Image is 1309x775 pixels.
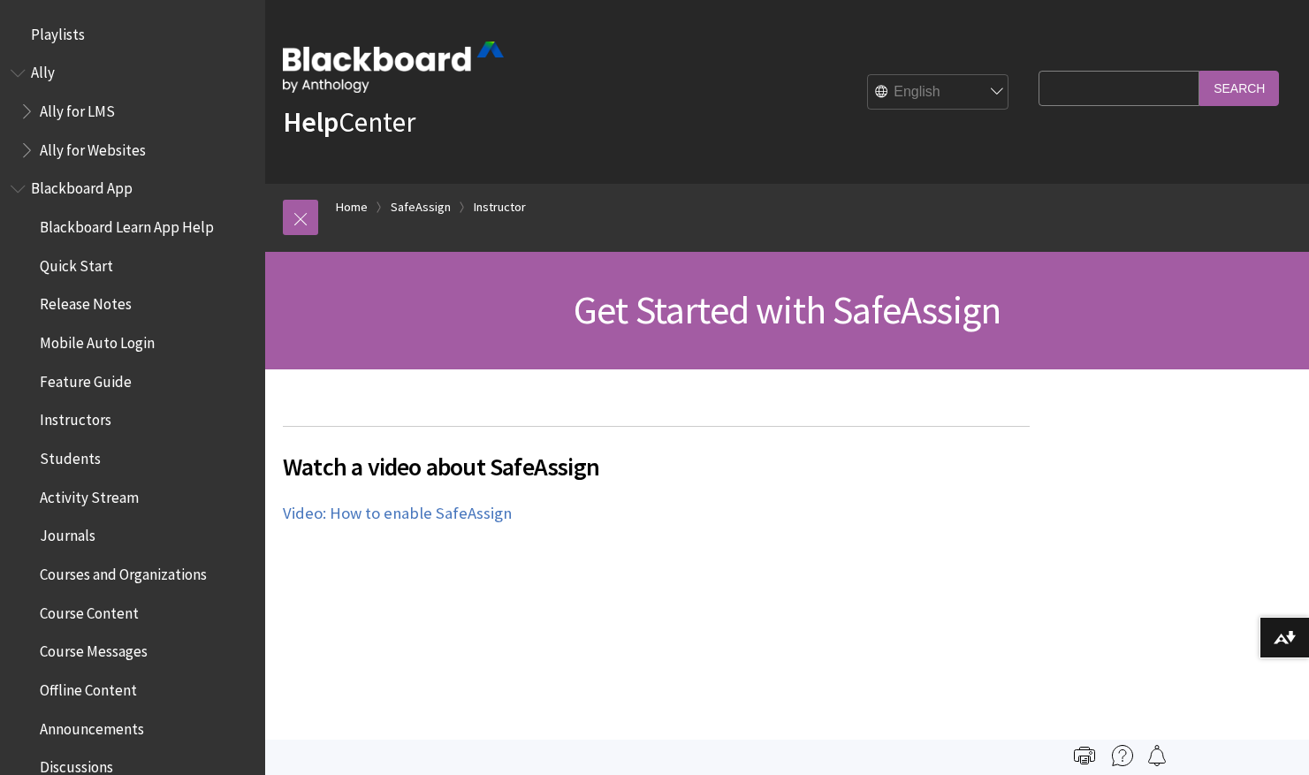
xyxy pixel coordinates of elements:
select: Site Language Selector [868,75,1009,110]
span: Get Started with SafeAssign [574,285,1001,334]
img: More help [1112,745,1133,766]
span: Announcements [40,714,144,738]
span: Blackboard App [31,174,133,198]
span: Release Notes [40,290,132,314]
span: Course Messages [40,637,148,661]
span: Students [40,444,101,467]
span: Ally [31,58,55,82]
span: Ally for LMS [40,96,115,120]
span: Feature Guide [40,367,132,391]
a: Home [336,196,368,218]
img: Blackboard by Anthology [283,42,504,93]
span: Quick Start [40,251,113,275]
nav: Book outline for Playlists [11,19,255,49]
nav: Book outline for Anthology Ally Help [11,58,255,165]
span: Mobile Auto Login [40,328,155,352]
a: SafeAssign [391,196,451,218]
span: Courses and Organizations [40,559,207,583]
span: Activity Stream [40,482,139,506]
span: Offline Content [40,675,137,699]
img: Follow this page [1146,745,1168,766]
a: Instructor [474,196,526,218]
span: Course Content [40,598,139,622]
span: Blackboard Learn App Help [40,212,214,236]
span: Ally for Websites [40,135,146,159]
strong: Help [283,104,339,140]
a: HelpCenter [283,104,415,140]
input: Search [1199,71,1279,105]
img: Print [1074,745,1095,766]
span: Playlists [31,19,85,43]
span: Instructors [40,406,111,429]
span: Journals [40,521,95,545]
a: Video: How to enable SafeAssign [283,503,512,524]
span: Watch a video about SafeAssign [283,448,1030,485]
